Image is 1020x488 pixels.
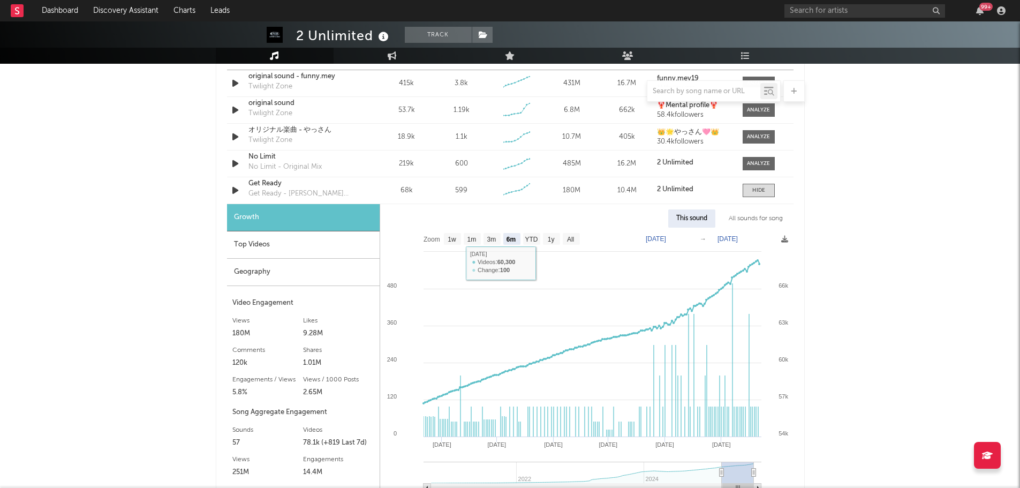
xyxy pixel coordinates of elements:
text: [DATE] [487,441,506,448]
strong: funny.mey19 [657,75,699,82]
a: No Limit [248,152,360,162]
div: 485M [547,159,596,169]
a: funny.mey19 [657,75,731,82]
text: 0 [393,430,396,437]
text: Zoom [424,236,440,243]
text: 57k [779,393,788,400]
strong: 2 Unlimited [657,186,693,193]
text: 360 [387,319,396,326]
div: 1.01M [303,357,374,370]
div: 14.4M [303,466,374,479]
text: → [700,235,706,243]
strong: 2 Unlimited [657,159,693,166]
div: 180M [547,185,596,196]
div: 68k [382,185,432,196]
a: 2 Unlimited [657,159,731,167]
div: 600 [455,159,468,169]
div: Likes [303,314,374,327]
div: 30.4k followers [657,138,731,146]
div: 415k [382,78,432,89]
div: Twilight Zone [248,108,292,119]
div: 180M [232,327,304,340]
text: 66k [779,282,788,289]
text: [DATE] [655,441,674,448]
div: 58.4k followers [657,111,731,119]
div: Views / 1000 Posts [303,373,374,386]
div: Get Ready - [PERSON_NAME] Extended [248,189,360,199]
div: Video Engagement [232,297,374,310]
div: Twilight Zone [248,135,292,146]
a: 🦞Mental profile🦞 [657,102,731,109]
div: 3.8k [455,78,468,89]
div: Geography [227,259,380,286]
text: 120 [387,393,396,400]
div: 78.1k (+819 Last 7d) [303,437,374,449]
button: 99+ [976,6,984,15]
button: Track [405,27,472,43]
div: 2.65M [303,386,374,399]
text: 63k [779,319,788,326]
text: [DATE] [717,235,738,243]
div: 431M [547,78,596,89]
div: Views [232,453,304,466]
div: 18.9k [382,132,432,142]
div: 53.7k [382,105,432,116]
text: [DATE] [646,235,666,243]
text: 1m [467,236,476,243]
div: 57 [232,437,304,449]
text: [DATE] [544,441,563,448]
div: 662k [602,105,652,116]
div: Engagements / Views [232,373,304,386]
div: 16.2M [602,159,652,169]
div: Growth [227,204,380,231]
text: 1w [448,236,456,243]
text: 60k [779,356,788,363]
div: 9.28M [303,327,374,340]
div: All sounds for song [721,209,791,228]
input: Search by song name or URL [647,87,760,96]
div: Comments [232,344,304,357]
div: 251M [232,466,304,479]
div: Videos [303,424,374,437]
div: This sound [668,209,715,228]
text: 1y [547,236,554,243]
text: 3m [487,236,496,243]
div: 1.19k [454,105,470,116]
div: 10.7M [547,132,596,142]
div: Shares [303,344,374,357]
strong: 🦞Mental profile🦞 [657,102,718,109]
div: 219k [382,159,432,169]
text: 240 [387,356,396,363]
text: [DATE] [433,441,451,448]
strong: 👑🌟やっさん🩷👑 [657,129,719,136]
text: [DATE] [599,441,617,448]
div: 6.8M [547,105,596,116]
div: 2 Unlimited [296,27,391,44]
div: Engagements [303,453,374,466]
div: No Limit - Original Mix [248,162,322,172]
div: Views [232,314,304,327]
text: 54k [779,430,788,437]
div: 16.7M [602,78,652,89]
a: original sound - funny.mey [248,71,360,82]
text: [DATE] [712,441,730,448]
div: 599 [455,185,467,196]
div: 405k [602,132,652,142]
div: 5.8% [232,386,304,399]
text: 6m [506,236,515,243]
div: Song Aggregate Engagement [232,406,374,419]
text: YTD [525,236,538,243]
div: 120k [232,357,304,370]
a: Get Ready [248,178,360,189]
a: オリジナル楽曲 - やっさん [248,125,360,136]
div: Top Videos [227,231,380,259]
text: 480 [387,282,396,289]
a: 👑🌟やっさん🩷👑 [657,129,731,136]
div: 1.1k [456,132,467,142]
div: Sounds [232,424,304,437]
a: original sound [248,98,360,109]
